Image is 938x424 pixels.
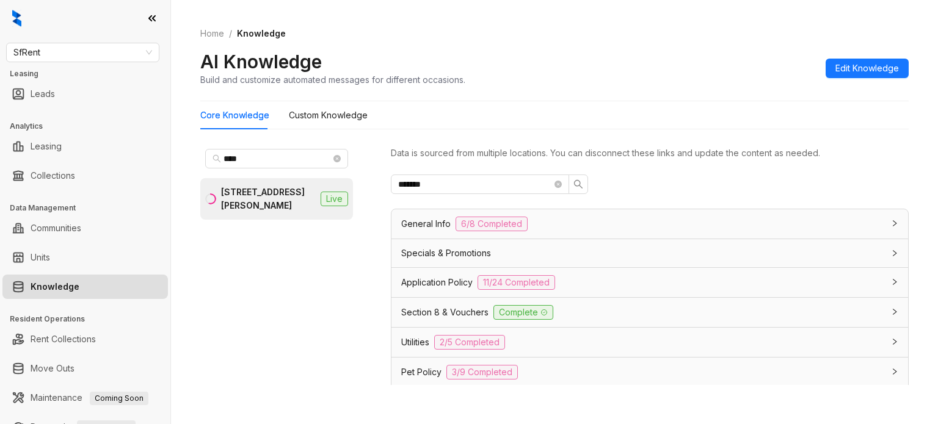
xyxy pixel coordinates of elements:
[446,365,518,379] span: 3/9 Completed
[12,10,21,27] img: logo
[2,275,168,299] li: Knowledge
[221,185,316,212] div: [STREET_ADDRESS][PERSON_NAME]
[31,356,75,381] a: Move Outs
[31,327,96,351] a: Rent Collections
[826,59,909,78] button: Edit Knowledge
[2,82,168,106] li: Leads
[10,121,170,132] h3: Analytics
[573,179,583,189] span: search
[200,50,322,73] h2: AI Knowledge
[493,305,553,320] span: Complete
[198,27,227,40] a: Home
[2,163,168,188] li: Collections
[31,216,81,240] a: Communities
[31,163,75,188] a: Collections
[835,62,899,75] span: Edit Knowledge
[13,43,152,62] span: SfRent
[891,338,898,345] span: collapsed
[401,306,489,319] span: Section 8 & Vouchers
[321,192,348,206] span: Live
[10,68,170,79] h3: Leasing
[31,275,79,299] a: Knowledge
[31,82,55,106] a: Leads
[401,336,429,349] span: Utilities
[31,134,62,159] a: Leasing
[333,155,341,162] span: close-circle
[401,276,473,289] span: Application Policy
[391,239,908,267] div: Specials & Promotions
[289,109,368,122] div: Custom Knowledge
[2,356,168,381] li: Move Outs
[31,245,50,270] a: Units
[391,358,908,387] div: Pet Policy3/9 Completed
[478,275,555,290] span: 11/24 Completed
[391,298,908,327] div: Section 8 & VouchersComplete
[554,181,562,188] span: close-circle
[391,209,908,239] div: General Info6/8 Completed
[391,268,908,297] div: Application Policy11/24 Completed
[2,327,168,351] li: Rent Collections
[237,28,286,38] span: Knowledge
[891,278,898,286] span: collapsed
[434,335,505,350] span: 2/5 Completed
[229,27,232,40] li: /
[2,216,168,240] li: Communities
[2,245,168,270] li: Units
[200,73,465,86] div: Build and customize automated messages for different occasions.
[213,154,221,163] span: search
[200,109,269,122] div: Core Knowledge
[10,203,170,214] h3: Data Management
[391,146,909,160] div: Data is sourced from multiple locations. You can disconnect these links and update the content as...
[401,365,442,379] span: Pet Policy
[2,134,168,159] li: Leasing
[401,246,491,260] span: Specials & Promotions
[456,217,528,231] span: 6/8 Completed
[891,308,898,315] span: collapsed
[891,368,898,375] span: collapsed
[401,217,451,231] span: General Info
[891,250,898,257] span: collapsed
[10,314,170,325] h3: Resident Operations
[391,328,908,357] div: Utilities2/5 Completed
[891,220,898,227] span: collapsed
[90,392,148,405] span: Coming Soon
[2,386,168,410] li: Maintenance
